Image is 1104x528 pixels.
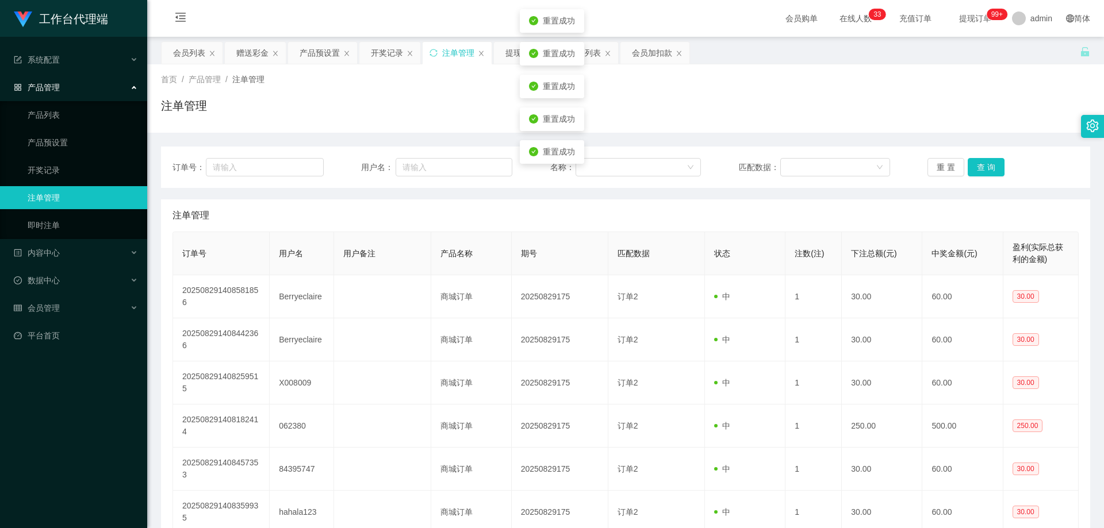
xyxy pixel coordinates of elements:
[14,249,22,257] i: 图标: profile
[529,82,538,91] i: icon: check-circle
[431,448,512,491] td: 商城订单
[512,448,608,491] td: 20250829175
[270,404,334,448] td: 062380
[161,97,207,114] h1: 注单管理
[618,292,638,301] span: 订单2
[173,275,270,318] td: 202508291408581856
[1013,419,1043,432] span: 250.00
[209,50,216,57] i: 图标: close
[371,42,403,64] div: 开奖记录
[543,16,575,25] span: 重置成功
[1086,120,1099,132] i: 图标: setting
[618,335,638,344] span: 订单2
[161,75,177,84] span: 首页
[28,186,138,209] a: 注单管理
[431,275,512,318] td: 商城订单
[714,249,730,258] span: 状态
[931,249,977,258] span: 中奖金额(元)
[968,158,1005,176] button: 查 询
[529,147,538,156] i: icon: check-circle
[407,50,413,57] i: 图标: close
[28,214,138,237] a: 即时注单
[953,14,997,22] span: 提现订单
[618,378,638,387] span: 订单2
[430,49,438,57] i: 图标: sync
[14,276,22,284] i: 图标: check-circle-o
[14,304,22,312] i: 图标: table
[270,275,334,318] td: Berryeclaire
[842,361,922,404] td: 30.00
[618,464,638,473] span: 订单2
[529,114,538,124] i: icon: check-circle
[236,42,269,64] div: 赠送彩金
[28,103,138,126] a: 产品列表
[922,318,1003,361] td: 60.00
[922,404,1003,448] td: 500.00
[842,404,922,448] td: 250.00
[842,275,922,318] td: 30.00
[1013,376,1039,389] span: 30.00
[182,75,184,84] span: /
[869,9,885,20] sup: 33
[270,448,334,491] td: 84395747
[14,14,108,23] a: 工作台代理端
[1013,463,1039,475] span: 30.00
[14,83,60,92] span: 产品管理
[604,50,611,57] i: 图标: close
[521,249,537,258] span: 期号
[842,448,922,491] td: 30.00
[189,75,221,84] span: 产品管理
[1066,14,1074,22] i: 图标: global
[14,56,22,64] i: 图标: form
[512,318,608,361] td: 20250829175
[714,507,730,517] span: 中
[543,114,575,124] span: 重置成功
[876,164,883,172] i: 图标: down
[225,75,228,84] span: /
[172,161,206,174] span: 订单号：
[922,448,1003,491] td: 60.00
[505,42,538,64] div: 提现列表
[431,361,512,404] td: 商城订单
[543,147,575,156] span: 重置成功
[543,49,575,58] span: 重置成功
[440,249,473,258] span: 产品名称
[550,161,576,174] span: 名称：
[172,209,209,222] span: 注单管理
[543,82,575,91] span: 重置成功
[173,42,205,64] div: 会员列表
[739,161,780,174] span: 匹配数据：
[361,161,396,174] span: 用户名：
[529,16,538,25] i: icon: check-circle
[569,42,601,64] div: 产品列表
[922,361,1003,404] td: 60.00
[14,11,32,28] img: logo.9652507e.png
[795,249,824,258] span: 注数(注)
[343,249,375,258] span: 用户备注
[512,404,608,448] td: 20250829175
[618,421,638,430] span: 订单2
[343,50,350,57] i: 图标: close
[173,448,270,491] td: 202508291408457353
[842,318,922,361] td: 30.00
[1013,242,1064,264] span: 盈利(实际总获利的金额)
[270,318,334,361] td: Berryeclaire
[173,318,270,361] td: 202508291408442366
[206,158,323,176] input: 请输入
[785,275,842,318] td: 1
[714,464,730,473] span: 中
[714,421,730,430] span: 中
[272,50,279,57] i: 图标: close
[14,83,22,91] i: 图标: appstore-o
[300,42,340,64] div: 产品预设置
[28,131,138,154] a: 产品预设置
[834,14,877,22] span: 在线人数
[714,292,730,301] span: 中
[687,164,694,172] i: 图标: down
[161,1,200,37] i: 图标: menu-fold
[785,361,842,404] td: 1
[1080,47,1090,57] i: 图标: unlock
[714,378,730,387] span: 中
[785,318,842,361] td: 1
[618,249,650,258] span: 匹配数据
